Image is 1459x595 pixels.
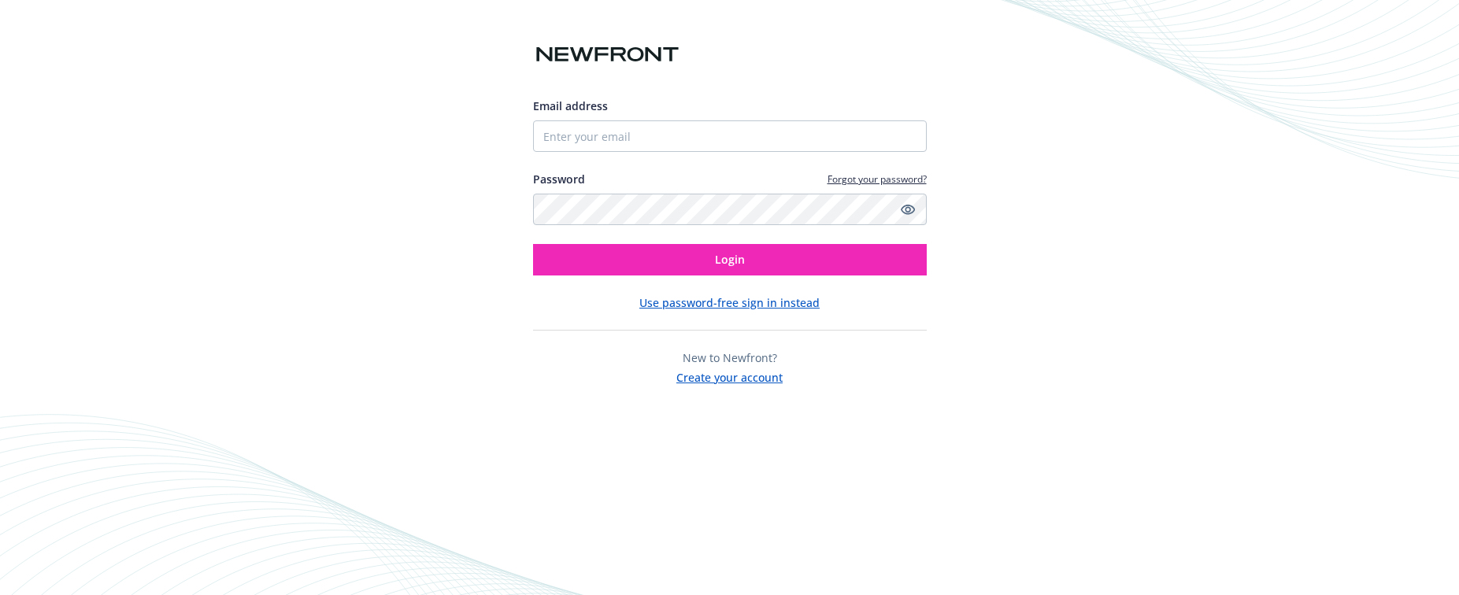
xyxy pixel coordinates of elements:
[676,366,783,386] button: Create your account
[533,41,682,68] img: Newfront logo
[533,171,585,187] label: Password
[683,350,777,365] span: New to Newfront?
[898,200,917,219] a: Show password
[533,98,608,113] span: Email address
[828,172,927,186] a: Forgot your password?
[533,194,927,225] input: Enter your password
[533,120,927,152] input: Enter your email
[533,244,927,275] button: Login
[715,252,745,267] span: Login
[639,294,820,311] button: Use password-free sign in instead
